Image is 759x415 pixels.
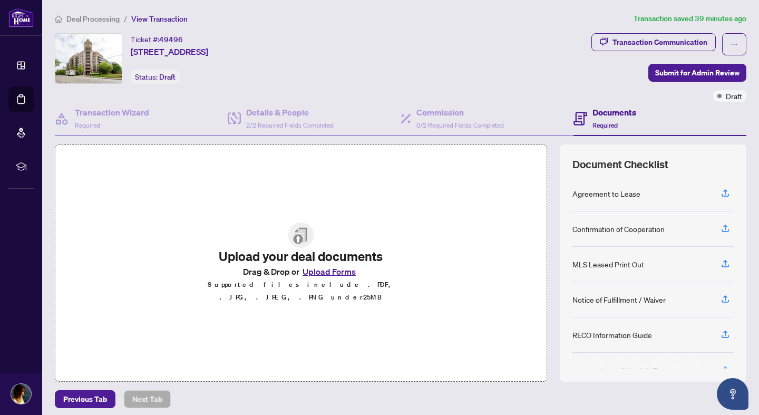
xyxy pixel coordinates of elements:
div: Transaction Communication [612,34,707,51]
h2: Upload your deal documents [199,248,403,265]
h4: Transaction Wizard [75,106,149,119]
div: Confirmation of Cooperation [572,223,665,235]
span: [STREET_ADDRESS] [131,45,208,58]
img: Profile Icon [11,384,31,404]
span: View Transaction [131,14,188,24]
span: Drag & Drop or [243,265,359,278]
div: Ticket #: [131,33,183,45]
button: Transaction Communication [591,33,716,51]
button: Upload Forms [299,265,359,278]
h4: Commission [416,106,504,119]
div: Status: [131,70,180,84]
p: Supported files include .PDF, .JPG, .JPEG, .PNG under 25 MB [199,278,403,304]
div: MLS Leased Print Out [572,258,644,270]
span: home [55,15,62,23]
span: ellipsis [731,41,738,48]
button: Submit for Admin Review [648,64,746,82]
span: 49496 [159,35,183,44]
li: / [124,13,127,25]
img: File Upload [288,223,314,248]
span: File UploadUpload your deal documentsDrag & Drop orUpload FormsSupported files include .PDF, .JPG... [191,214,411,312]
div: Notice of Fulfillment / Waiver [572,294,666,305]
div: RECO Information Guide [572,329,652,341]
div: Agreement to Lease [572,188,640,199]
h4: Details & People [246,106,334,119]
span: Document Checklist [572,157,668,172]
span: Deal Processing [66,14,120,24]
span: Draft [726,90,742,102]
span: Previous Tab [63,391,107,408]
span: Submit for Admin Review [655,64,739,81]
button: Open asap [717,378,748,410]
img: logo [8,8,34,27]
img: IMG-C12340006_1.jpg [55,34,122,83]
span: Required [75,121,100,129]
h4: Documents [592,106,636,119]
span: Required [592,121,618,129]
span: Draft [159,72,176,82]
span: 0/2 Required Fields Completed [416,121,504,129]
button: Previous Tab [55,390,115,408]
span: 2/2 Required Fields Completed [246,121,334,129]
button: Next Tab [124,390,171,408]
article: Transaction saved 39 minutes ago [634,13,746,25]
